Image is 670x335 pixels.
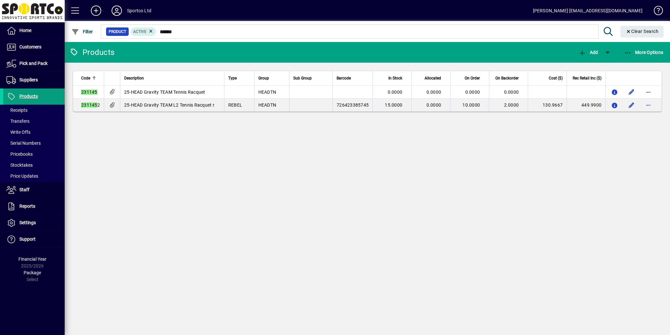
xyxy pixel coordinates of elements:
a: Reports [3,198,65,215]
span: Pick and Pack [19,61,48,66]
span: More Options [624,50,664,55]
a: Pick and Pack [3,56,65,72]
span: 0.0000 [504,89,519,95]
span: Pricebooks [6,152,33,157]
a: Transfers [3,116,65,127]
mat-chip: Activation Status: Active [131,27,157,36]
a: Serial Numbers [3,138,65,149]
div: Sub Group [293,75,329,82]
span: Active [133,29,146,34]
button: More Options [622,47,665,58]
span: On Backorder [495,75,519,82]
button: More options [643,87,654,97]
span: Transfers [6,119,29,124]
div: Allocated [416,75,447,82]
div: Barcode [337,75,369,82]
span: Products [19,94,38,99]
span: Type [228,75,237,82]
span: Cost ($) [549,75,563,82]
a: Write Offs [3,127,65,138]
span: Serial Numbers [6,141,41,146]
span: Group [258,75,269,82]
td: 130.9667 [528,99,567,111]
button: Add [86,5,106,16]
em: 231145 [81,89,97,95]
span: 25-HEAD Gravity TEAM Tennis Racquet [124,89,205,95]
span: Description [124,75,144,82]
div: Type [228,75,250,82]
span: Support [19,236,36,242]
a: Pricebooks [3,149,65,160]
span: 15.0000 [385,102,402,108]
div: Code [81,75,100,82]
span: Stocktakes [6,162,33,168]
em: 231145 [81,102,97,108]
a: Suppliers [3,72,65,88]
div: In Stock [377,75,408,82]
span: Package [24,270,41,275]
span: Price Updates [6,173,38,179]
span: Product [109,28,126,35]
span: Reports [19,204,35,209]
button: Add [577,47,600,58]
div: On Order [454,75,486,82]
div: On Backorder [493,75,524,82]
span: 2.0000 [504,102,519,108]
a: Price Updates [3,171,65,182]
a: Support [3,231,65,247]
span: On Order [465,75,480,82]
span: Filter [71,29,93,34]
div: Sportco Ltd [127,5,151,16]
span: 726423385745 [337,102,369,108]
td: 449.9900 [567,99,605,111]
span: 0.0000 [388,89,403,95]
span: Allocated [425,75,441,82]
a: Home [3,23,65,39]
span: Add [578,50,598,55]
div: Description [124,75,220,82]
span: Rec Retail Inc ($) [573,75,601,82]
a: Staff [3,182,65,198]
span: Receipts [6,108,27,113]
span: 25-HEAD Gravity TEAM L2 Tennis Racquet r [124,102,214,108]
span: 0.0000 [465,89,480,95]
span: 2 [81,102,100,108]
button: Filter [70,26,95,37]
span: 0.0000 [427,102,441,108]
span: Staff [19,187,29,192]
span: Home [19,28,31,33]
span: HEADTN [258,102,276,108]
a: Settings [3,215,65,231]
a: Receipts [3,105,65,116]
button: More options [643,100,654,110]
button: Clear [621,26,664,37]
span: REBEL [228,102,242,108]
a: Stocktakes [3,160,65,171]
span: Write Offs [6,130,30,135]
span: Financial Year [18,256,47,262]
a: Customers [3,39,65,55]
button: Edit [626,87,637,97]
span: 0.0000 [427,89,441,95]
span: Settings [19,220,36,225]
span: Clear Search [626,29,659,34]
div: Group [258,75,285,82]
span: 10.0000 [462,102,480,108]
a: Knowledge Base [649,1,662,22]
span: Suppliers [19,77,38,82]
span: Code [81,75,90,82]
div: [PERSON_NAME] [EMAIL_ADDRESS][DOMAIN_NAME] [533,5,643,16]
span: Customers [19,44,41,49]
span: In Stock [388,75,402,82]
button: Profile [106,5,127,16]
span: HEADTN [258,89,276,95]
div: Products [70,47,114,58]
button: Edit [626,100,637,110]
span: Sub Group [293,75,312,82]
span: Barcode [337,75,351,82]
